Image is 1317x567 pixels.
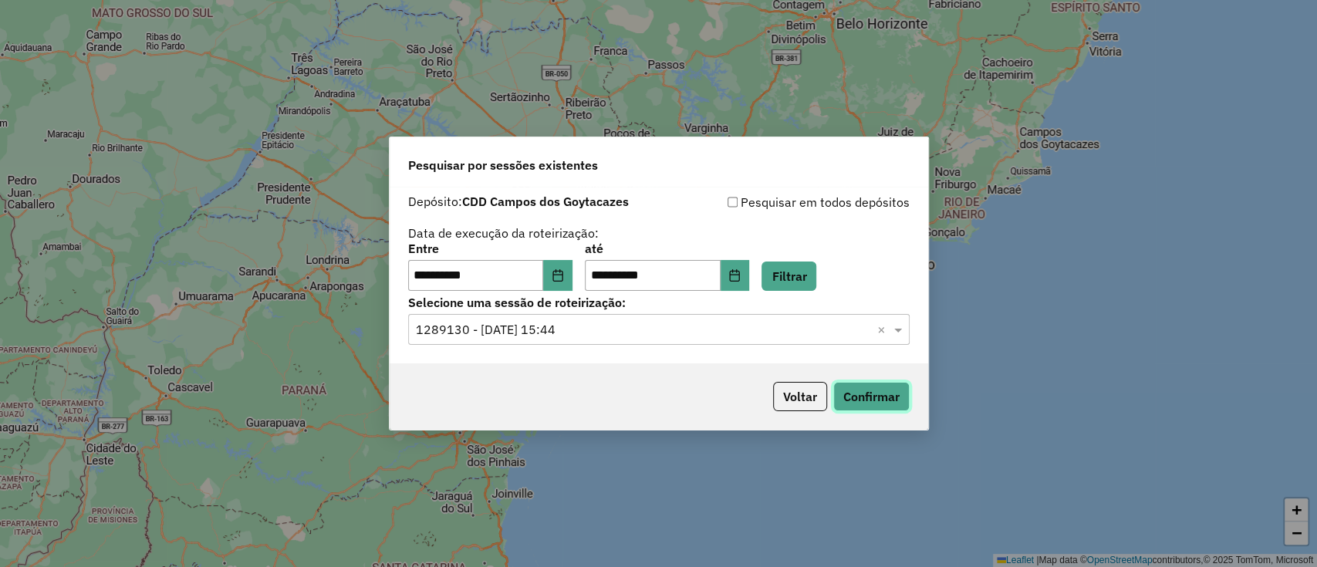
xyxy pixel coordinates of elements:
span: Pesquisar por sessões existentes [408,156,598,174]
label: Depósito: [408,192,629,211]
button: Voltar [773,382,827,411]
label: Selecione uma sessão de roteirização: [408,293,910,312]
strong: CDD Campos dos Goytacazes [462,194,629,209]
button: Confirmar [833,382,910,411]
div: Pesquisar em todos depósitos [659,193,910,211]
button: Choose Date [543,260,572,291]
label: até [585,239,749,258]
label: Entre [408,239,572,258]
span: Clear all [877,320,890,339]
button: Choose Date [721,260,750,291]
button: Filtrar [761,262,816,291]
label: Data de execução da roteirização: [408,224,599,242]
